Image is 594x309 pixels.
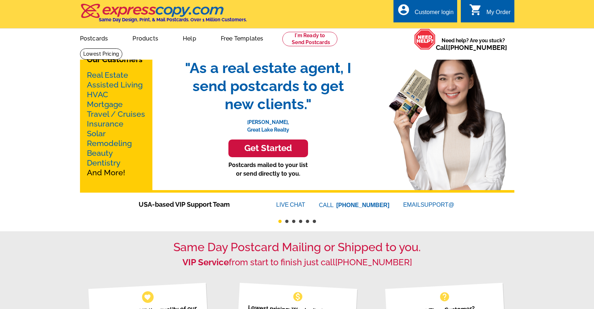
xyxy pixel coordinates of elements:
[87,90,108,99] a: HVAC
[87,129,106,138] a: Solar
[469,8,511,17] a: shopping_cart My Order
[178,140,359,157] a: Get Started
[276,201,290,209] font: LIVE
[421,201,455,209] font: SUPPORT@
[403,202,455,208] a: EMAILSUPPORT@
[292,220,295,223] button: 3 of 6
[87,139,132,148] a: Remodeling
[182,257,229,267] strong: VIP Service
[414,29,436,50] img: help
[87,70,128,80] a: Real Estate
[87,158,121,167] a: Dentistry
[87,80,143,89] a: Assisted Living
[486,9,511,19] div: My Order
[448,44,507,51] a: [PHONE_NUMBER]
[278,220,282,223] button: 1 of 6
[335,257,412,267] a: [PHONE_NUMBER]
[336,202,389,208] a: [PHONE_NUMBER]
[87,119,123,128] a: Insurance
[87,149,113,158] a: Beauty
[439,291,450,302] span: help
[178,113,359,134] p: [PERSON_NAME], Great Lake Realty
[178,59,359,113] span: "As a real estate agent, I send postcards to get new clients."
[397,8,454,17] a: account_circle Customer login
[121,29,170,46] a: Products
[469,3,482,16] i: shopping_cart
[299,220,302,223] button: 4 of 6
[436,44,507,51] span: Call
[292,291,304,302] span: monetization_on
[306,220,309,223] button: 5 of 6
[87,110,145,119] a: Travel / Cruises
[319,201,334,210] font: CALL
[80,240,514,254] h1: Same Day Postcard Mailing or Shipped to you.
[68,29,120,46] a: Postcards
[171,29,208,46] a: Help
[209,29,275,46] a: Free Templates
[144,293,151,301] span: favorite
[237,143,299,154] h3: Get Started
[139,199,254,209] span: USA-based VIP Support Team
[313,220,316,223] button: 6 of 6
[178,161,359,178] p: Postcards mailed to your list or send directly to you.
[285,220,288,223] button: 2 of 6
[80,257,514,268] h2: from start to finish just call
[397,3,410,16] i: account_circle
[87,70,146,177] p: And More!
[414,9,454,19] div: Customer login
[87,100,123,109] a: Mortgage
[276,202,305,208] a: LIVECHAT
[80,9,247,22] a: Same Day Design, Print, & Mail Postcards. Over 1 Million Customers.
[99,17,247,22] h4: Same Day Design, Print, & Mail Postcards. Over 1 Million Customers.
[436,37,511,51] span: Need help? Are you stuck?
